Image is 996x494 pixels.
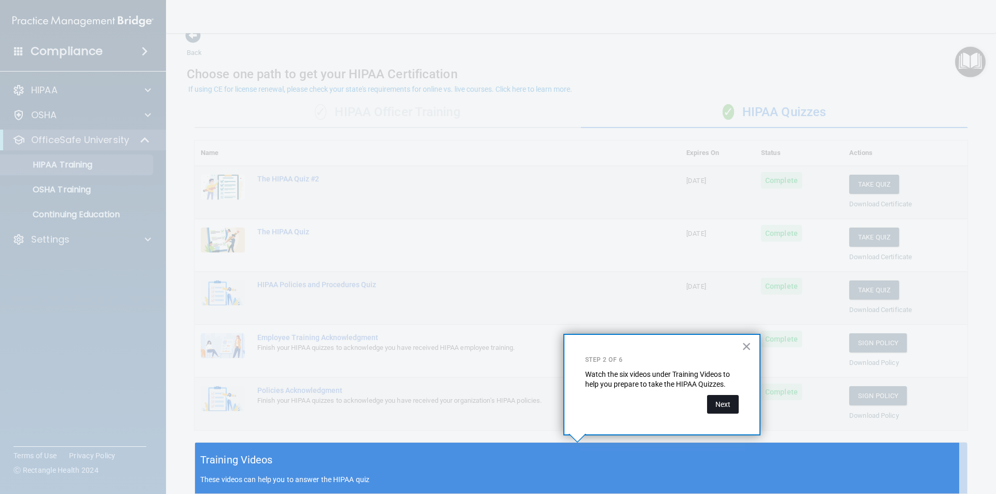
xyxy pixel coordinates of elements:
[585,370,739,390] p: Watch the six videos under Training Videos to help you prepare to take the HIPAA Quizzes.
[707,395,739,414] button: Next
[742,338,752,355] button: Close
[200,475,962,484] p: These videos can help you to answer the HIPAA quiz
[585,356,739,364] p: Step 2 of 6
[200,451,273,469] h5: Training Videos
